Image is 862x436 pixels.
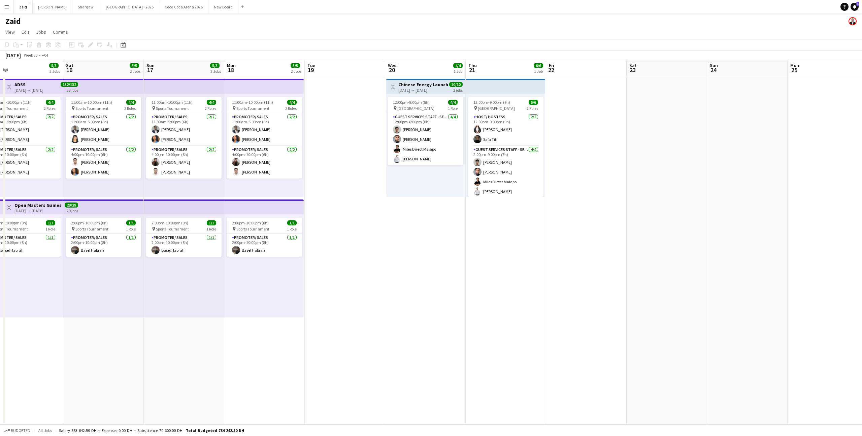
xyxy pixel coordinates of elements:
span: Sports Tournament [75,226,108,231]
app-job-card: 12:00pm-9:00pm (9h)6/6 [GEOGRAPHIC_DATA]2 RolesHost/ Hostess2/212:00pm-9:00pm (9h)[PERSON_NAME]Sa... [468,97,543,197]
button: [GEOGRAPHIC_DATA] - 2025 [100,0,159,13]
span: 132/132 [61,82,78,87]
span: 1/1 [126,220,136,225]
app-card-role: Promoter/ Sales1/12:00pm-10:00pm (8h)Basel Habrah [66,234,141,257]
span: Tue [307,62,315,68]
span: 22 [548,66,554,74]
span: 18 [226,66,236,74]
div: 1 Job [454,69,462,74]
span: Sports Tournament [156,226,189,231]
span: 4/4 [287,100,297,105]
app-card-role: Promoter/ Sales2/211:00am-5:00pm (6h)[PERSON_NAME][PERSON_NAME] [146,113,222,146]
span: Sports Tournament [156,106,189,111]
span: 2 Roles [124,106,136,111]
div: [DATE] → [DATE] [14,208,62,213]
button: Zaid [14,0,33,13]
div: [DATE] → [DATE] [398,88,449,93]
app-job-card: 11:00am-10:00pm (11h)4/4 Sports Tournament2 RolesPromoter/ Sales2/211:00am-5:00pm (6h)[PERSON_NAM... [66,97,141,179]
span: Sports Tournament [236,226,269,231]
button: New Board [208,0,238,13]
button: Sharqawi [72,0,100,13]
div: 12:00pm-8:00pm (8h)4/4 [GEOGRAPHIC_DATA]1 RoleGuest Services Staff - Senior4/412:00pm-8:00pm (8h)... [388,97,463,165]
a: View [3,28,18,36]
span: 12:00pm-8:00pm (8h) [393,100,430,105]
span: Edit [22,29,29,35]
a: Comms [50,28,71,36]
button: Coca Coca Arena 2025 [159,0,208,13]
span: Wed [388,62,397,68]
app-card-role: Host/ Hostess2/212:00pm-9:00pm (9h)[PERSON_NAME]Safa Titi [468,113,543,146]
h3: Open Masters Games [14,202,62,208]
span: Fri [549,62,554,68]
span: Mon [227,62,236,68]
span: Total Budgeted 734 242.50 DH [186,428,244,433]
span: Sat [629,62,637,68]
div: 2 Jobs [130,69,140,74]
span: 5/5 [130,63,139,68]
a: Edit [19,28,32,36]
app-card-role: Promoter/ Sales2/24:00pm-10:00pm (6h)[PERSON_NAME][PERSON_NAME] [66,146,141,179]
app-user-avatar: Zaid Rahmoun [849,17,857,25]
app-job-card: 11:00am-10:00pm (11h)4/4 Sports Tournament2 RolesPromoter/ Sales2/211:00am-5:00pm (6h)[PERSON_NAM... [146,97,222,179]
span: 4/4 [207,100,216,105]
span: [GEOGRAPHIC_DATA] [478,106,515,111]
span: 1/1 [207,220,216,225]
span: 1 Role [448,106,458,111]
span: Budgeted [11,428,30,433]
div: 29 jobs [67,208,78,213]
app-card-role: Promoter/ Sales2/211:00am-5:00pm (6h)[PERSON_NAME][PERSON_NAME] [66,113,141,146]
h1: Zaid [5,16,21,26]
span: 2:00pm-10:00pm (8h) [152,220,188,225]
span: Thu [468,62,477,68]
span: 1/1 [287,220,297,225]
span: Comms [53,29,68,35]
app-job-card: 2:00pm-10:00pm (8h)1/1 Sports Tournament1 RolePromoter/ Sales1/12:00pm-10:00pm (8h)Basel Habrah [146,218,222,257]
span: 2 Roles [44,106,55,111]
span: 11:00am-10:00pm (11h) [71,100,112,105]
span: 6/6 [534,63,543,68]
span: Mon [790,62,799,68]
span: Sun [146,62,155,68]
span: 1 Role [287,226,297,231]
span: Sat [66,62,73,68]
span: 2 Roles [527,106,538,111]
div: 2 Jobs [291,69,301,74]
span: 17 [145,66,155,74]
div: +04 [42,53,48,58]
span: 19 [306,66,315,74]
app-card-role: Promoter/ Sales2/24:00pm-10:00pm (6h)[PERSON_NAME][PERSON_NAME] [227,146,302,179]
app-job-card: 11:00am-10:00pm (11h)4/4 Sports Tournament2 RolesPromoter/ Sales2/211:00am-5:00pm (6h)[PERSON_NAM... [227,97,302,179]
span: [GEOGRAPHIC_DATA] [397,106,434,111]
div: 2 jobs [453,87,463,93]
span: 10/10 [449,82,463,87]
span: All jobs [37,428,53,433]
div: 2 Jobs [210,69,221,74]
app-card-role: Promoter/ Sales1/12:00pm-10:00pm (8h)Basel Habrah [146,234,222,257]
span: View [5,29,15,35]
app-job-card: 2:00pm-10:00pm (8h)1/1 Sports Tournament1 RolePromoter/ Sales1/12:00pm-10:00pm (8h)Basel Habrah [66,218,141,257]
app-job-card: 2:00pm-10:00pm (8h)1/1 Sports Tournament1 RolePromoter/ Sales1/12:00pm-10:00pm (8h)Basel Habrah [227,218,302,257]
app-card-role: Promoter/ Sales2/211:00am-5:00pm (6h)[PERSON_NAME][PERSON_NAME] [227,113,302,146]
span: 4/4 [46,100,55,105]
h3: ADSS [14,82,43,88]
span: 16 [65,66,73,74]
div: Salary 663 642.50 DH + Expenses 0.00 DH + Subsistence 70 600.00 DH = [59,428,244,433]
span: 4/4 [448,100,458,105]
span: 1 Role [45,226,55,231]
span: 5/5 [49,63,59,68]
span: Sports Tournament [75,106,108,111]
div: 2 Jobs [49,69,60,74]
span: 1 Role [206,226,216,231]
span: Jobs [36,29,46,35]
span: 23 [628,66,637,74]
a: 1 [851,3,859,11]
span: Sun [710,62,718,68]
div: 33 jobs [67,87,78,93]
div: [DATE] [5,52,21,59]
span: 11:00am-10:00pm (11h) [152,100,193,105]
